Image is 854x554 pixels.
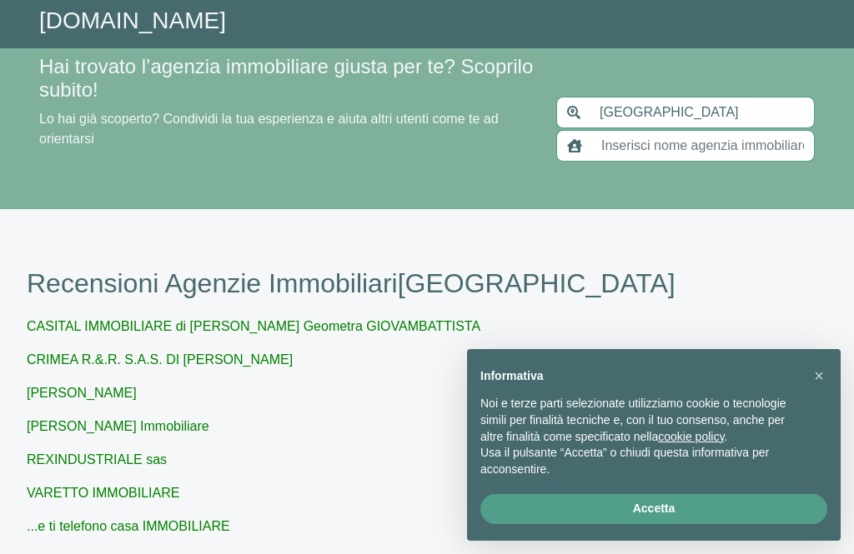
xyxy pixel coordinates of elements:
[27,486,179,500] a: VARETTO IMMOBILIARE
[806,362,832,389] button: Chiudi questa informativa
[480,494,827,524] button: Accetta
[814,367,824,385] span: ×
[27,452,167,467] a: REXINDUSTRIALE sas
[590,97,815,128] input: Inserisci area di ricerca (Comune o Provincia)
[658,430,724,443] a: cookie policy - il link si apre in una nuova scheda
[39,109,536,149] p: Lo hai già scoperto? Condividi la tua esperienza e aiuta altri utenti come te ad orientarsi
[27,419,209,433] a: [PERSON_NAME] Immobiliare
[39,55,536,103] h4: Hai trovato l’agenzia immobiliare giusta per te? Scoprilo subito!
[27,319,480,333] a: CASITAL IMMOBILIARE di [PERSON_NAME] Geometra GIOVAMBATTISTA
[27,519,230,533] a: ...e ti telefono casa IMMOBILIARE
[591,130,815,162] input: Inserisci nome agenzia immobiliare
[27,386,137,400] a: [PERSON_NAME]
[480,369,801,383] h2: Informativa
[480,396,801,445] p: Noi e terze parti selezionate utilizziamo cookie o tecnologie simili per finalità tecniche e, con...
[480,445,801,477] p: Usa il pulsante “Accetta” o chiudi questa informativa per acconsentire.
[27,267,827,299] h1: Recensioni Agenzie Immobiliari [GEOGRAPHIC_DATA]
[27,352,293,367] a: CRIMEA R.&.R. S.A.S. DI [PERSON_NAME]
[39,7,226,33] a: [DOMAIN_NAME]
